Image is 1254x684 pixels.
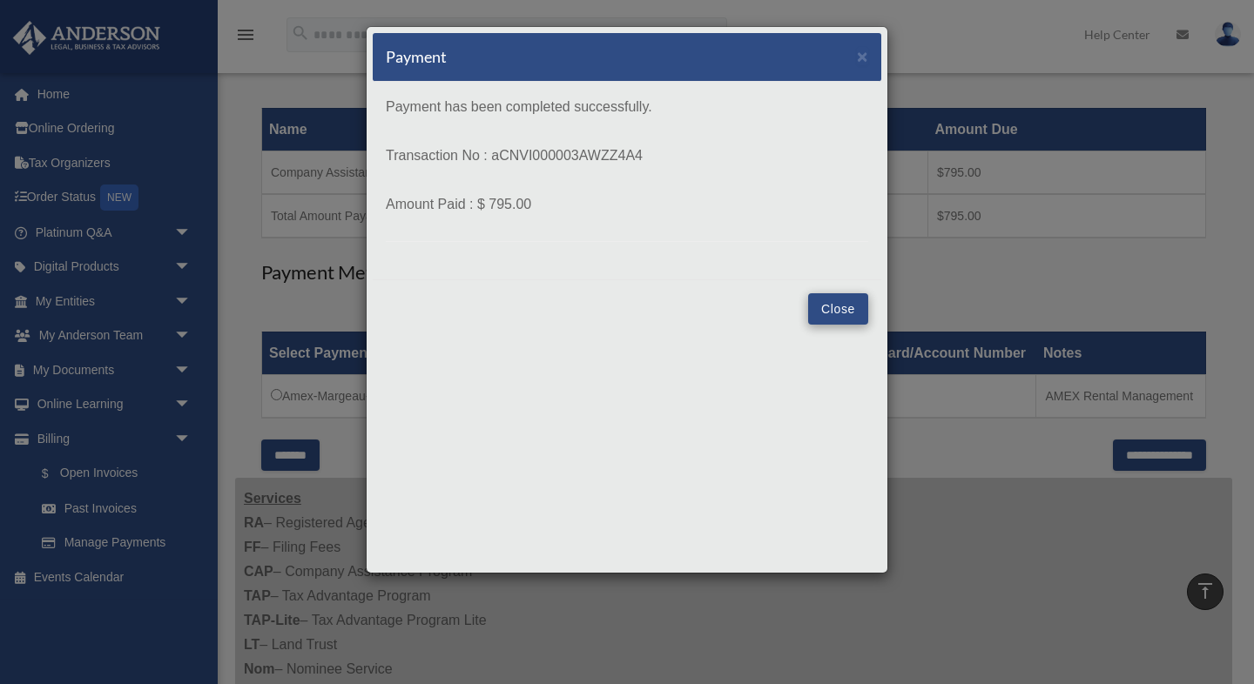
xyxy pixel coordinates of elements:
[386,192,868,217] p: Amount Paid : $ 795.00
[386,95,868,119] p: Payment has been completed successfully.
[808,293,868,325] button: Close
[857,46,868,66] span: ×
[857,47,868,65] button: Close
[386,46,447,68] h5: Payment
[386,144,868,168] p: Transaction No : aCNVI000003AWZZ4A4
